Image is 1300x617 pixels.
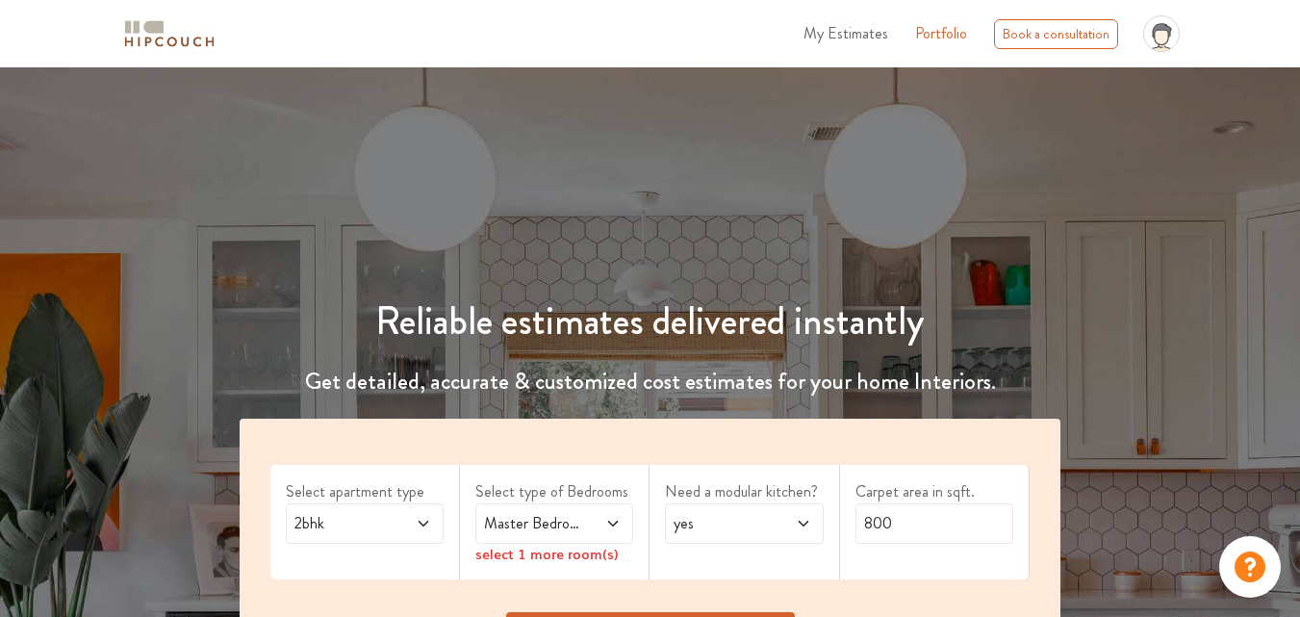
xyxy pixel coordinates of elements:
[915,22,967,45] a: Portfolio
[665,480,823,503] label: Need a modular kitchen?
[291,512,396,535] span: 2bhk
[228,368,1072,396] h4: Get detailed, accurate & customized cost estimates for your home Interiors.
[480,512,586,535] span: Master Bedroom
[121,17,217,51] img: logo-horizontal.svg
[475,480,633,503] label: Select type of Bedrooms
[121,13,217,56] span: logo-horizontal.svg
[286,480,444,503] label: Select apartment type
[475,544,633,564] div: select 1 more room(s)
[994,19,1118,49] div: Book a consultation
[670,512,776,535] span: yes
[803,22,888,44] span: My Estimates
[228,298,1072,345] h1: Reliable estimates delivered instantly
[855,503,1013,544] input: Enter area sqft
[855,480,1013,503] label: Carpet area in sqft.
